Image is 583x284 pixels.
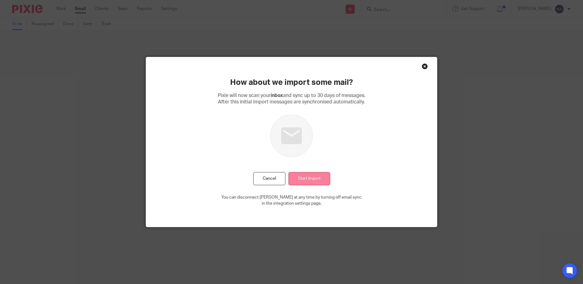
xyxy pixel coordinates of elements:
h2: How about we import some mail? [230,77,353,88]
p: You can disconnect [PERSON_NAME] at any time by turning off email sync in the integration setting... [221,194,362,207]
div: Close this dialog window [422,63,428,69]
button: Cancel [253,172,285,185]
b: inbox [271,93,283,98]
p: Pixie will now scan your and sync up to 30 days of messages. After this initial import messages a... [218,92,366,106]
input: Start Import [288,172,330,185]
